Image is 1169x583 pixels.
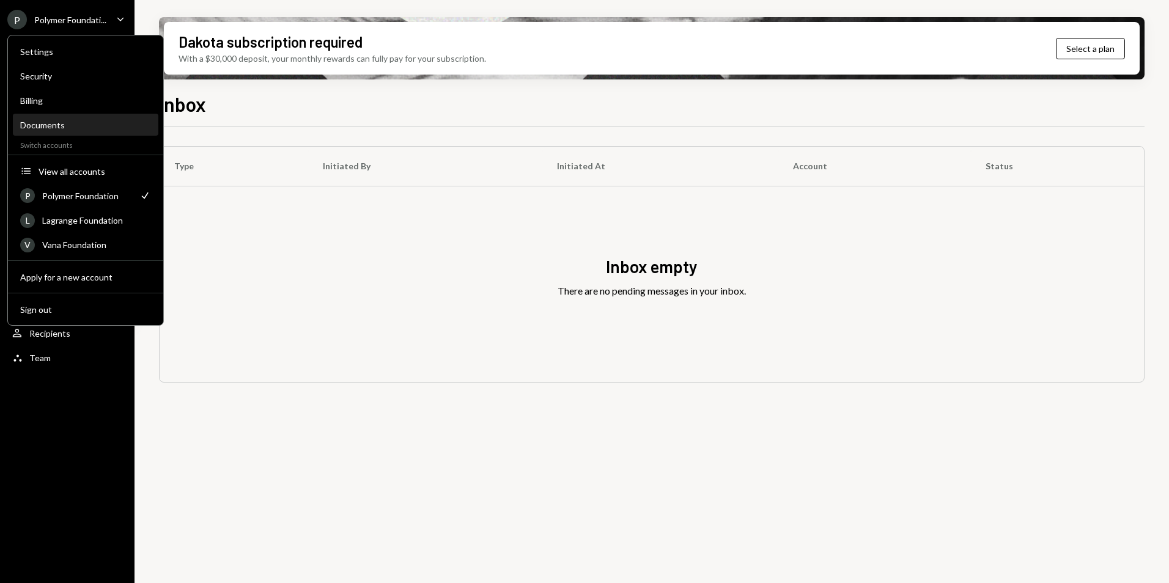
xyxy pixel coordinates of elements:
[39,166,151,177] div: View all accounts
[7,10,27,29] div: P
[34,15,106,25] div: Polymer Foundati...
[42,191,131,201] div: Polymer Foundation
[542,147,778,186] th: Initiated At
[20,238,35,252] div: V
[13,266,158,288] button: Apply for a new account
[606,255,698,279] div: Inbox empty
[7,346,127,369] a: Team
[308,147,542,186] th: Initiated By
[20,272,151,282] div: Apply for a new account
[20,95,151,106] div: Billing
[159,92,206,116] h1: Inbox
[13,161,158,183] button: View all accounts
[13,209,158,231] a: LLagrange Foundation
[29,328,70,339] div: Recipients
[20,46,151,57] div: Settings
[13,299,158,321] button: Sign out
[1056,38,1125,59] button: Select a plan
[20,304,151,315] div: Sign out
[558,284,746,298] div: There are no pending messages in your inbox.
[13,233,158,255] a: VVana Foundation
[20,71,151,81] div: Security
[8,138,163,150] div: Switch accounts
[7,322,127,344] a: Recipients
[20,120,151,130] div: Documents
[179,32,363,52] div: Dakota subscription required
[13,114,158,136] a: Documents
[13,65,158,87] a: Security
[13,40,158,62] a: Settings
[160,147,308,186] th: Type
[13,89,158,111] a: Billing
[20,188,35,203] div: P
[42,215,151,226] div: Lagrange Foundation
[179,52,486,65] div: With a $30,000 deposit, your monthly rewards can fully pay for your subscription.
[971,147,1144,186] th: Status
[29,353,51,363] div: Team
[42,240,151,250] div: Vana Foundation
[778,147,972,186] th: Account
[20,213,35,228] div: L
